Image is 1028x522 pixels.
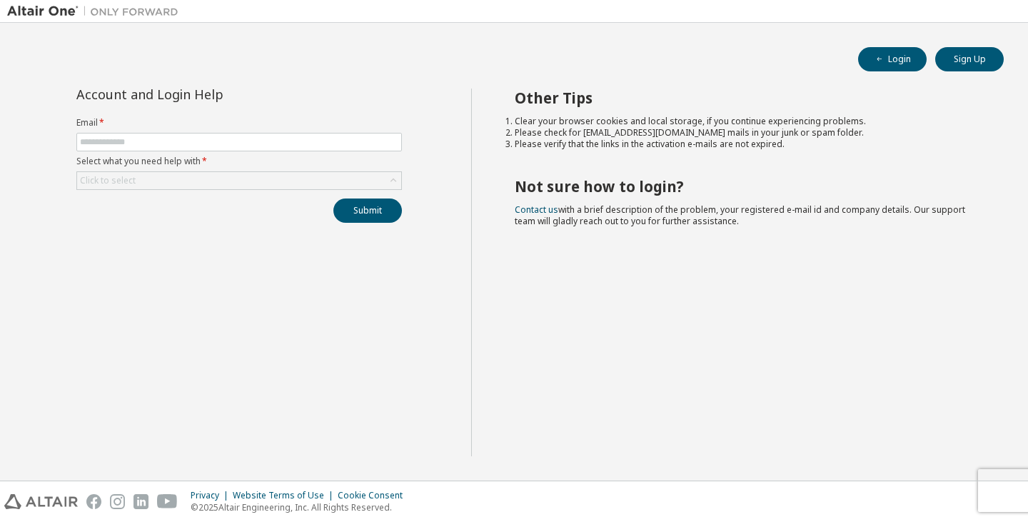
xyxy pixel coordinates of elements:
div: Website Terms of Use [233,490,338,501]
img: altair_logo.svg [4,494,78,509]
a: Contact us [515,204,558,216]
div: Account and Login Help [76,89,337,100]
h2: Not sure how to login? [515,177,979,196]
span: with a brief description of the problem, your registered e-mail id and company details. Our suppo... [515,204,965,227]
div: Click to select [77,172,401,189]
label: Select what you need help with [76,156,402,167]
img: facebook.svg [86,494,101,509]
div: Cookie Consent [338,490,411,501]
img: instagram.svg [110,494,125,509]
li: Please verify that the links in the activation e-mails are not expired. [515,139,979,150]
img: linkedin.svg [133,494,148,509]
img: Altair One [7,4,186,19]
button: Login [858,47,927,71]
li: Clear your browser cookies and local storage, if you continue experiencing problems. [515,116,979,127]
p: © 2025 Altair Engineering, Inc. All Rights Reserved. [191,501,411,513]
div: Click to select [80,175,136,186]
button: Sign Up [935,47,1004,71]
label: Email [76,117,402,129]
li: Please check for [EMAIL_ADDRESS][DOMAIN_NAME] mails in your junk or spam folder. [515,127,979,139]
button: Submit [333,199,402,223]
div: Privacy [191,490,233,501]
h2: Other Tips [515,89,979,107]
img: youtube.svg [157,494,178,509]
